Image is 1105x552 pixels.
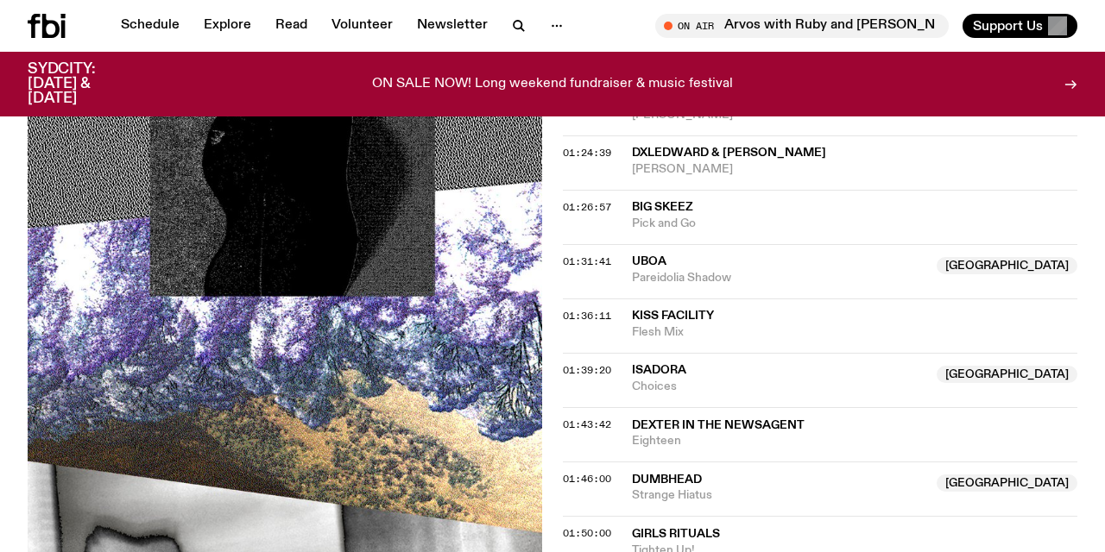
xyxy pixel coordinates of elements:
span: Isadora [632,364,686,376]
span: 01:26:57 [563,200,611,214]
a: Volunteer [321,14,403,38]
span: Uboa [632,255,666,267]
span: dxledward & [PERSON_NAME] [632,147,826,159]
button: Support Us [963,14,1077,38]
a: Schedule [110,14,190,38]
span: [GEOGRAPHIC_DATA] [937,474,1077,492]
button: 01:39:20 [563,366,611,375]
button: 01:36:11 [563,311,611,321]
button: 01:26:57 [563,203,611,212]
span: Pareidolia Shadow [632,270,926,286]
span: 01:24:39 [563,146,611,160]
span: 01:43:42 [563,417,611,431]
button: On AirArvos with Ruby and [PERSON_NAME] [655,14,949,38]
span: 01:36:11 [563,309,611,323]
button: 01:24:39 [563,148,611,158]
span: Pick and Go [632,216,1077,232]
button: 01:43:42 [563,420,611,430]
span: Kiss Facility [632,310,714,322]
span: Choices [632,379,926,395]
a: Newsletter [407,14,498,38]
span: 01:50:00 [563,526,611,540]
p: ON SALE NOW! Long weekend fundraiser & music festival [372,77,733,92]
span: Girls Rituals [632,528,720,540]
a: Read [265,14,318,38]
span: Strange Hiatus [632,487,926,504]
a: Explore [193,14,262,38]
span: [GEOGRAPHIC_DATA] [937,257,1077,274]
span: [GEOGRAPHIC_DATA] [937,366,1077,383]
button: 01:50:00 [563,529,611,538]
span: dexter in the newsagent [632,419,805,431]
span: 01:31:41 [563,254,611,268]
span: Eighteen [632,433,1077,449]
span: [PERSON_NAME] [632,161,1077,178]
button: 01:31:41 [563,257,611,267]
span: Big Skeez [632,201,693,213]
span: Dumbhead [632,474,702,486]
h3: SYDCITY: [DATE] & [DATE] [28,62,138,106]
span: 01:39:20 [563,363,611,377]
span: Flesh Mix [632,324,1077,341]
button: 01:46:00 [563,474,611,484]
span: Support Us [973,18,1043,34]
span: 01:46:00 [563,472,611,486]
